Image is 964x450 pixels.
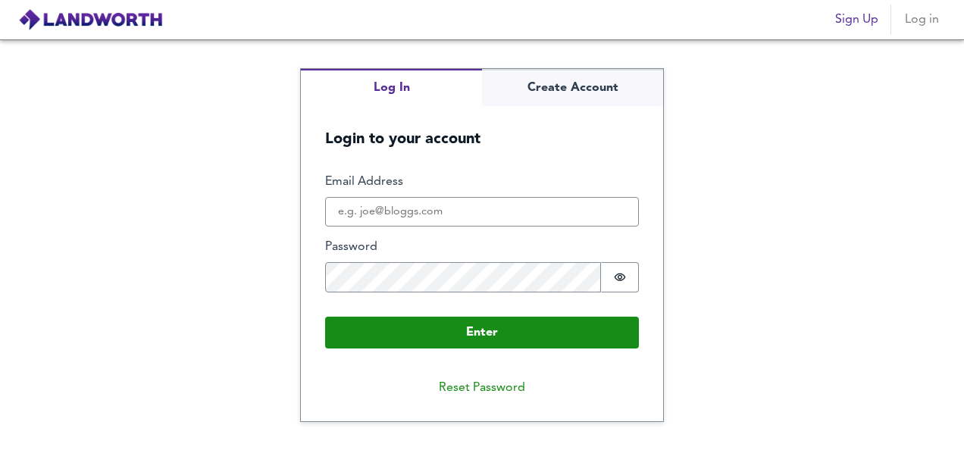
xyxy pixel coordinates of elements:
button: Create Account [482,69,663,106]
span: Log in [903,9,940,30]
button: Enter [325,317,639,348]
button: Reset Password [427,373,537,403]
button: Log in [897,5,946,35]
button: Log In [301,69,482,106]
span: Sign Up [835,9,878,30]
label: Password [325,239,639,256]
h5: Login to your account [301,106,663,149]
input: e.g. joe@bloggs.com [325,197,639,227]
img: logo [18,8,163,31]
button: Sign Up [829,5,884,35]
label: Email Address [325,173,639,191]
button: Show password [601,262,639,292]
